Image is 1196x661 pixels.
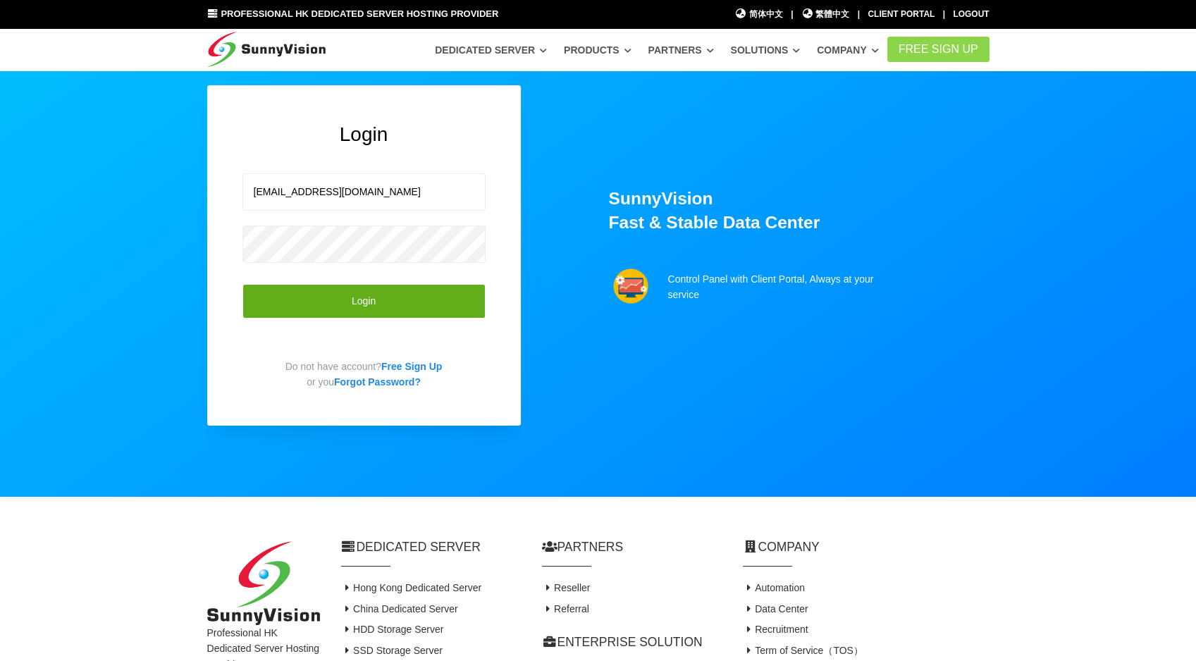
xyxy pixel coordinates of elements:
a: Referral [542,603,589,614]
a: SSD Storage Server [341,645,443,656]
a: Free Sign Up [381,361,442,372]
a: Recruitment [743,624,808,635]
a: China Dedicated Server [341,603,458,614]
span: Professional HK Dedicated Server Hosting Provider [221,8,498,19]
li: | [858,8,860,21]
a: Partners [648,37,714,63]
h2: Partners [542,538,722,556]
p: Control Panel with Client Portal, Always at your service [668,271,889,303]
a: Term of Service（TOS） [743,645,863,656]
input: Email [242,173,486,211]
h2: Company [743,538,990,556]
a: 简体中文 [734,8,783,21]
a: HDD Storage Server [341,624,444,635]
a: Forgot Password? [334,376,421,388]
a: Data Center [743,603,808,614]
li: | [943,8,945,21]
img: support.png [613,268,648,304]
a: FREE Sign Up [887,37,990,62]
img: SunnyVision Limited [207,541,320,625]
h2: Enterprise Solution [542,634,722,651]
a: Automation [743,582,805,593]
a: Dedicated Server [435,37,547,63]
button: Login [242,284,486,319]
a: Hong Kong Dedicated Server [341,582,482,593]
h1: SunnyVision Fast & Stable Data Center [609,187,990,235]
h2: Dedicated Server [341,538,521,556]
a: Solutions [730,37,800,63]
a: Products [564,37,631,63]
a: Company [817,37,879,63]
a: 繁體中文 [801,8,850,21]
li: | [791,8,793,21]
a: Reseller [542,582,591,593]
h2: Login [242,121,486,148]
a: Logout [953,9,989,19]
p: Do not have account? or you [242,359,486,390]
div: Client Portal [868,8,935,21]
